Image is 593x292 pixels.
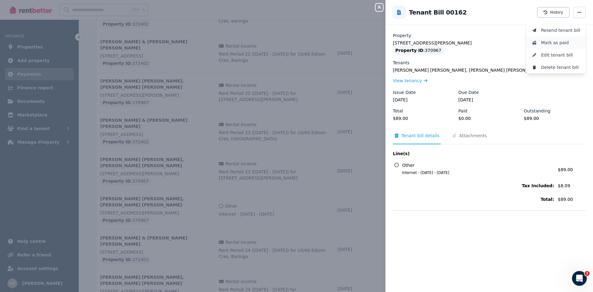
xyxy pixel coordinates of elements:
[526,49,586,61] button: Edit tenant bill
[393,183,554,189] span: Tax Included:
[558,183,586,189] span: $8.09
[458,115,520,121] legend: $0.00
[393,115,455,121] legend: $89.00
[393,97,455,103] legend: [DATE]
[395,47,423,53] span: Property ID
[393,67,586,73] legend: [PERSON_NAME] [PERSON_NAME], [PERSON_NAME] [PERSON_NAME]
[541,39,581,46] span: Mark as paid
[458,89,479,95] label: Due Date
[526,24,586,36] button: Resend tenant bill
[393,196,554,202] span: Total:
[393,150,554,157] span: Line(s)
[393,32,411,39] label: Property
[458,108,467,114] label: Paid
[393,89,416,95] label: Issue Date
[393,78,427,84] a: View tenancy
[558,196,586,202] span: $89.00
[409,8,467,17] h2: Tenant Bill 00162
[524,115,586,121] legend: $89.00
[558,167,573,172] span: $89.00
[526,61,586,74] button: Delete tenant bill
[458,97,520,103] legend: [DATE]
[393,40,586,46] legend: [STREET_ADDRESS][PERSON_NAME]
[585,271,590,276] span: 1
[541,51,581,59] span: Edit tenant bill
[524,108,550,114] label: Outstanding
[402,162,414,168] span: Other
[572,271,587,286] iframe: Intercom live chat
[393,60,410,66] label: Tenants
[393,133,586,144] nav: Tabs
[393,46,444,55] div: : 370967
[459,133,487,139] span: Attachments
[395,170,554,175] span: Internet - [DATE] - [DATE]
[537,7,570,18] button: History
[526,36,586,49] button: Mark as paid
[393,78,422,84] span: View tenancy
[393,108,403,114] label: Total
[402,133,439,139] span: Tenant bill details
[541,64,581,71] span: Delete tenant bill
[541,27,581,34] span: Resend tenant bill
